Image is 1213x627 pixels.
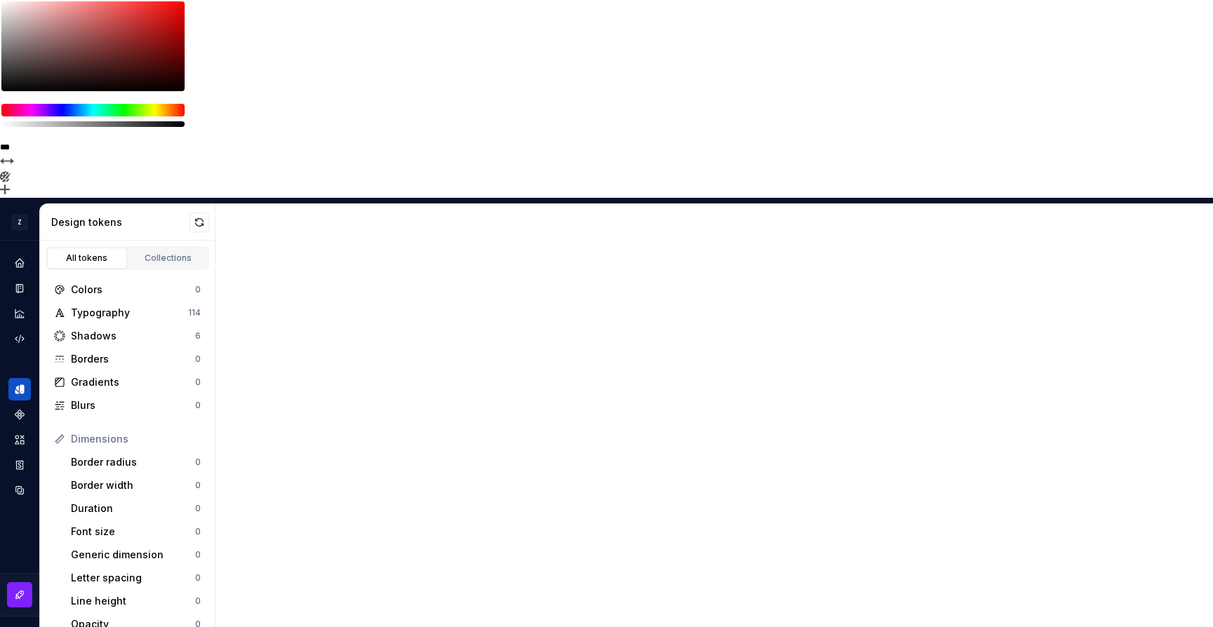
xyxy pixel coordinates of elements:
a: Border width0 [65,474,206,497]
a: Design tokens [8,378,31,400]
div: 0 [195,549,201,560]
div: 0 [195,400,201,411]
a: Gradients0 [48,371,206,393]
div: Line height [71,594,195,608]
div: 0 [195,353,201,365]
a: Letter spacing0 [65,567,206,589]
a: Line height0 [65,590,206,612]
a: Generic dimension0 [65,544,206,566]
a: Home [8,252,31,274]
button: Z [3,207,37,237]
a: Components [8,403,31,426]
div: Colors [71,283,195,297]
div: Borders [71,352,195,366]
div: Duration [71,501,195,515]
div: Letter spacing [71,571,195,585]
div: Dimensions [71,432,201,446]
div: Gradients [71,375,195,389]
div: 0 [195,284,201,295]
a: Shadows6 [48,325,206,347]
div: Z [11,214,28,231]
a: Blurs0 [48,394,206,417]
a: Border radius0 [65,451,206,473]
div: Typography [71,306,188,320]
div: All tokens [52,252,122,264]
a: Assets [8,429,31,451]
div: 0 [195,526,201,537]
div: 0 [195,503,201,514]
div: 0 [195,480,201,491]
a: Storybook stories [8,454,31,476]
div: Design tokens [51,215,190,229]
div: Border radius [71,455,195,469]
a: Data sources [8,479,31,501]
div: 0 [195,572,201,584]
div: Border width [71,478,195,492]
a: Analytics [8,302,31,325]
div: 114 [188,307,201,318]
div: 0 [195,595,201,607]
div: Font size [71,525,195,539]
div: 6 [195,330,201,342]
a: Typography114 [48,302,206,324]
div: Shadows [71,329,195,343]
div: Generic dimension [71,548,195,562]
div: 0 [195,377,201,388]
a: Documentation [8,277,31,299]
div: 0 [195,457,201,468]
a: Colors0 [48,278,206,301]
a: Duration0 [65,497,206,520]
a: Font size0 [65,520,206,543]
a: Code automation [8,328,31,350]
div: Collections [133,252,204,264]
a: Borders0 [48,348,206,370]
div: Blurs [71,398,195,412]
